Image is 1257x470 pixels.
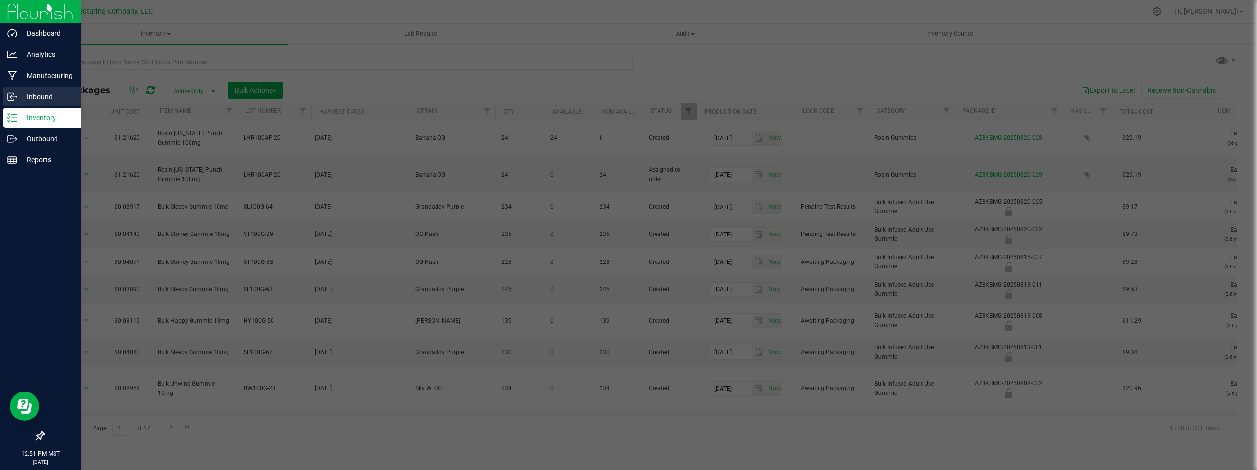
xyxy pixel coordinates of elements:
[17,91,76,103] p: Inbound
[7,134,17,144] inline-svg: Outbound
[7,155,17,165] inline-svg: Reports
[4,458,76,466] p: [DATE]
[4,449,76,458] p: 12:51 PM MST
[17,133,76,145] p: Outbound
[10,392,39,421] iframe: Resource center
[7,28,17,38] inline-svg: Dashboard
[17,112,76,124] p: Inventory
[7,113,17,123] inline-svg: Inventory
[17,49,76,60] p: Analytics
[17,70,76,81] p: Manufacturing
[7,71,17,80] inline-svg: Manufacturing
[17,27,76,39] p: Dashboard
[7,50,17,59] inline-svg: Analytics
[17,154,76,166] p: Reports
[7,92,17,102] inline-svg: Inbound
